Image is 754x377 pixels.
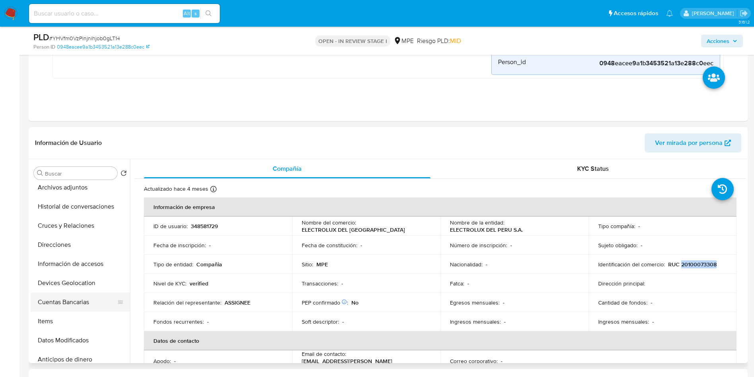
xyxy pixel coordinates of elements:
p: - [207,318,209,325]
p: Egresos mensuales : [450,299,500,306]
p: Sitio : [302,261,313,268]
p: Fatca : [450,280,464,287]
p: PEP confirmado : [302,299,348,306]
p: MPE [316,261,328,268]
button: Cruces y Relaciones [31,216,130,235]
b: PLD [33,31,49,43]
p: - [504,318,506,325]
p: Nombre del comercio : [302,219,356,226]
p: 348581729 [191,223,218,230]
span: Accesos rápidos [614,9,658,18]
p: - [652,318,654,325]
p: OPEN - IN REVIEW STAGE I [315,35,390,47]
a: 0948eacee9a1b3453521a13e288c0eec [57,43,149,51]
p: Email de contacto : [302,350,346,357]
p: ELECTROLUX DEL [GEOGRAPHIC_DATA] [302,226,405,233]
input: Buscar usuario o caso... [29,8,220,19]
p: - [651,299,652,306]
button: Direcciones [31,235,130,254]
p: [EMAIL_ADDRESS][PERSON_NAME][DOMAIN_NAME] [302,357,428,372]
th: Datos de contacto [144,331,737,350]
th: Información de empresa [144,197,737,217]
button: Cuentas Bancarias [31,293,124,312]
span: Compañía [273,164,302,173]
span: # YHVfm0VzPinjnihjob0gLT14 [49,34,120,42]
p: Nacionalidad : [450,261,483,268]
p: No [351,299,359,306]
p: Nivel de KYC : [153,280,186,287]
button: Ver mirada por persona [645,133,741,152]
button: Anticipos de dinero [31,350,130,369]
button: Volver al orden por defecto [120,170,127,179]
span: Riesgo PLD: [417,37,461,45]
p: Ingresos mensuales : [450,318,501,325]
p: Nombre de la entidad : [450,219,504,226]
p: - [342,318,344,325]
span: Ver mirada por persona [655,133,723,152]
p: - [501,357,502,365]
p: Actualizado hace 4 meses [144,185,208,193]
p: - [361,242,362,249]
p: - [638,223,640,230]
p: ELECTROLUX DEL PERU S.A. [450,226,523,233]
span: 3.161.2 [738,19,750,25]
p: Compañia [196,261,222,268]
a: Salir [740,9,748,18]
p: Dirección principal : [598,280,645,287]
h1: Información de Usuario [35,139,102,147]
span: MID [450,36,461,45]
a: Notificaciones [666,10,673,17]
b: Person ID [33,43,55,51]
input: Buscar [45,170,114,177]
span: Alt [184,10,190,17]
button: Items [31,312,130,331]
p: Número de inscripción : [450,242,507,249]
p: Soft descriptor : [302,318,339,325]
p: Ingresos mensuales : [598,318,649,325]
button: Devices Geolocation [31,273,130,293]
span: s [194,10,197,17]
p: RUC 20100073308 [668,261,717,268]
p: Fondos recurrentes : [153,318,204,325]
p: Cantidad de fondos : [598,299,647,306]
p: - [503,299,504,306]
p: Apodo : [153,357,171,365]
p: antonio.rossel@mercadolibre.com [692,10,737,17]
p: - [486,261,487,268]
button: Archivos adjuntos [31,178,130,197]
p: - [341,280,343,287]
button: search-icon [200,8,217,19]
button: Información de accesos [31,254,130,273]
p: ASSIGNEE [225,299,250,306]
p: Fecha de inscripción : [153,242,206,249]
p: Correo corporativo : [450,357,498,365]
p: - [209,242,211,249]
button: Datos Modificados [31,331,130,350]
p: Tipo de entidad : [153,261,193,268]
span: Acciones [707,35,729,47]
button: Buscar [37,170,43,176]
p: Relación del representante : [153,299,221,306]
p: Tipo compañía : [598,223,635,230]
p: Transacciones : [302,280,338,287]
p: - [641,242,642,249]
div: MPE [393,37,414,45]
p: - [174,357,176,365]
p: ID de usuario : [153,223,188,230]
button: Acciones [701,35,743,47]
p: Fecha de constitución : [302,242,357,249]
p: Sujeto obligado : [598,242,638,249]
span: KYC Status [577,164,609,173]
p: Identificación del comercio : [598,261,665,268]
p: verified [190,280,208,287]
p: - [467,280,469,287]
p: - [510,242,512,249]
button: Historial de conversaciones [31,197,130,216]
